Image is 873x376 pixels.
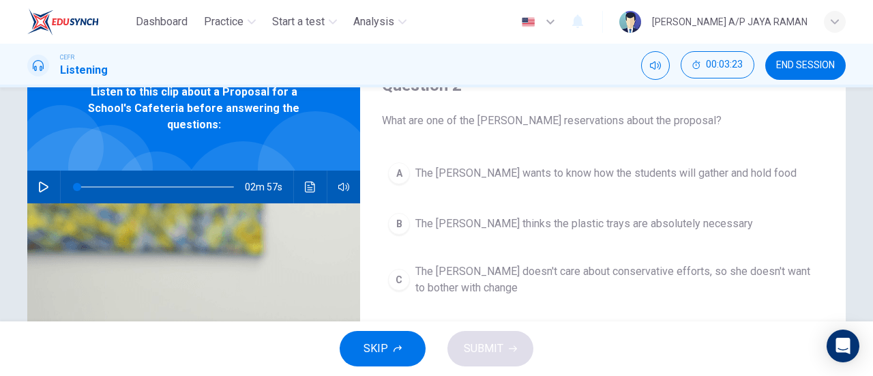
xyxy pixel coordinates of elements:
[765,51,846,80] button: END SESSION
[340,331,426,366] button: SKIP
[388,269,410,291] div: C
[272,14,325,30] span: Start a test
[382,113,824,129] span: What are one of the [PERSON_NAME] reservations about the proposal?
[415,216,753,232] span: The [PERSON_NAME] thinks the plastic trays are absolutely necessary
[652,14,808,30] div: [PERSON_NAME] A/P JAYA RAMAN
[641,51,670,80] div: Mute
[72,84,316,133] span: Listen to this clip about a Proposal for a School's Cafeteria before answering the questions:
[136,14,188,30] span: Dashboard
[198,10,261,34] button: Practice
[520,17,537,27] img: en
[388,162,410,184] div: A
[681,51,754,78] button: 00:03:23
[348,10,412,34] button: Analysis
[364,339,388,358] span: SKIP
[388,213,410,235] div: B
[382,257,824,302] button: CThe [PERSON_NAME] doesn't care about conservative efforts, so she doesn't want to bother with ch...
[827,330,859,362] div: Open Intercom Messenger
[27,8,99,35] img: EduSynch logo
[706,59,743,70] span: 00:03:23
[619,11,641,33] img: Profile picture
[415,263,818,296] span: The [PERSON_NAME] doesn't care about conservative efforts, so she doesn't want to bother with change
[681,51,754,80] div: Hide
[353,14,394,30] span: Analysis
[130,10,193,34] button: Dashboard
[60,53,74,62] span: CEFR
[415,165,797,182] span: The [PERSON_NAME] wants to know how the students will gather and hold food
[776,60,835,71] span: END SESSION
[27,8,130,35] a: EduSynch logo
[245,171,293,203] span: 02m 57s
[267,10,342,34] button: Start a test
[60,62,108,78] h1: Listening
[382,156,824,190] button: AThe [PERSON_NAME] wants to know how the students will gather and hold food
[382,319,824,353] button: DThe [PERSON_NAME] is worried that it will cost too much money
[382,207,824,241] button: BThe [PERSON_NAME] thinks the plastic trays are absolutely necessary
[204,14,243,30] span: Practice
[299,171,321,203] button: Click to see the audio transcription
